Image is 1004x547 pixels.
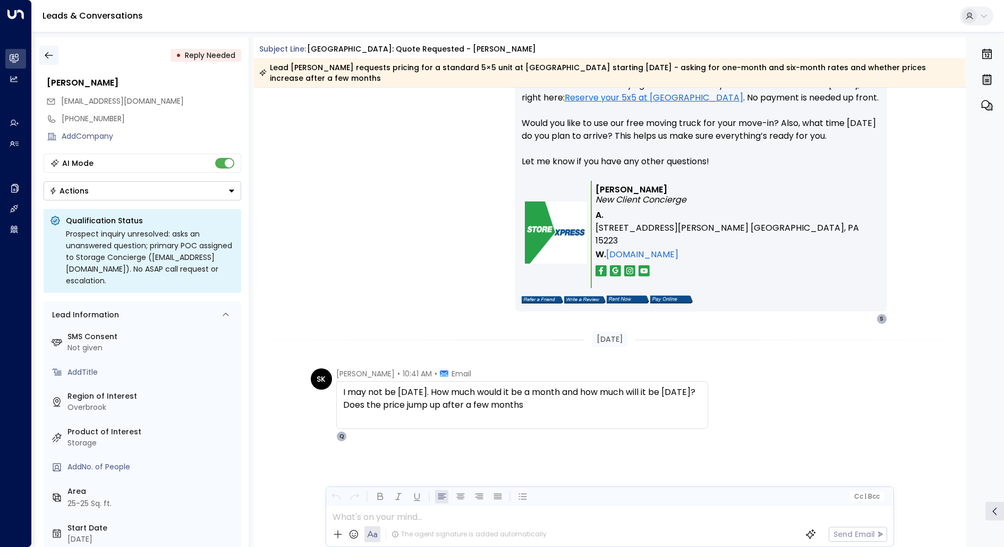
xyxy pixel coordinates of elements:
[595,265,607,276] img: storexpres_fb.png
[435,368,437,379] span: •
[67,486,237,497] label: Area
[595,209,603,222] span: A.
[343,386,701,411] div: I may not be [DATE]. How much would it be a month and how much will it be [DATE]? Does the price ...
[259,44,306,54] span: Subject Line:
[44,181,241,200] button: Actions
[336,431,347,442] div: Q
[61,96,184,107] span: samantha.kuyal90@gmail.com
[62,158,93,169] div: AI Mode
[67,331,237,342] label: SMS Consent
[42,10,143,22] a: Leads & Conversations
[522,296,563,304] img: storexpress_refer.png
[639,265,650,276] img: storexpress_yt.png
[67,342,237,354] div: Not given
[67,461,237,473] div: AddNo. of People
[48,309,119,321] div: Lead Information
[452,368,471,379] span: Email
[311,368,332,390] div: SK
[592,332,627,347] div: [DATE]
[329,490,343,503] button: Undo
[67,534,237,545] div: [DATE]
[392,529,547,539] div: The agent signature is added automatically
[307,44,536,55] div: [GEOGRAPHIC_DATA]: Quote Requested - [PERSON_NAME]
[67,426,237,437] label: Product of Interest
[403,368,432,379] span: 10:41 AM
[606,248,678,261] a: [DOMAIN_NAME]
[525,201,587,264] img: storexpress_logo.png
[67,391,237,402] label: Region of Interest
[336,368,395,379] span: [PERSON_NAME]
[44,181,241,200] div: Button group with a nested menu
[610,265,621,276] img: storexpress_google.png
[67,437,237,449] div: Storage
[49,186,89,196] div: Actions
[595,183,667,196] b: [PERSON_NAME]
[522,53,881,181] p: Hi [PERSON_NAME], Perfect—thanks for clarifying! You can reserve your 5x5 standard unit for [DATE...
[348,490,361,503] button: Redo
[565,91,743,104] a: Reserve your 5x5 at [GEOGRAPHIC_DATA]
[61,96,184,106] span: [EMAIL_ADDRESS][DOMAIN_NAME]
[595,193,686,206] i: New Client Concierge
[176,46,181,65] div: •
[47,77,241,89] div: [PERSON_NAME]
[864,493,866,500] span: |
[854,493,879,500] span: Cc Bcc
[564,296,606,304] img: storexpress_write.png
[185,50,235,61] span: Reply Needed
[624,265,635,276] img: storexpress_insta.png
[62,113,241,124] div: [PHONE_NUMBER]
[67,498,112,509] div: 25-25 Sq. ft.
[67,367,237,378] div: AddTitle
[259,62,960,83] div: Lead [PERSON_NAME] requests pricing for a standard 5×5 unit at [GEOGRAPHIC_DATA] starting [DATE] ...
[66,215,235,226] p: Qualification Status
[62,131,241,142] div: AddCompany
[66,228,235,287] div: Prospect inquiry unresolved: asks an unanswered question; primary POC assigned to Storage Concier...
[397,368,400,379] span: •
[849,492,883,502] button: Cc|Bcc
[877,314,887,324] div: S
[67,402,237,413] div: Overbrook
[595,248,606,261] span: W.
[595,222,877,247] span: [STREET_ADDRESS][PERSON_NAME] [GEOGRAPHIC_DATA], PA 15223
[607,296,649,304] img: storexpress_rent.png
[650,296,693,304] img: storexpress_pay.png
[67,523,237,534] label: Start Date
